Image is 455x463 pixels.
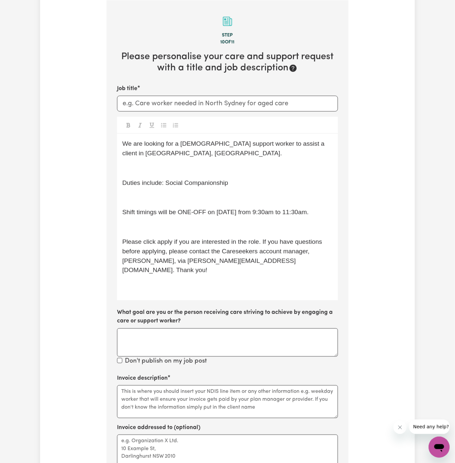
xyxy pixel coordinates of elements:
[135,121,145,129] button: Toggle undefined
[117,85,137,93] label: Job title
[117,39,338,46] div: 10 of 11
[124,121,133,129] button: Toggle undefined
[122,238,324,273] span: Please click apply if you are interested in the role. If you have questions before applying, plea...
[117,374,168,383] label: Invoice description
[122,140,326,157] span: We are looking for a [DEMOGRAPHIC_DATA] support worker to assist a client in [GEOGRAPHIC_DATA], [...
[117,424,201,432] label: Invoice addressed to (optional)
[429,437,450,458] iframe: Button to launch messaging window
[122,209,309,216] span: Shift timings will be ONE-OFF on [DATE] from 9:30am to 11:30am.
[171,121,180,129] button: Toggle undefined
[147,121,156,129] button: Toggle undefined
[122,179,228,186] span: Duties include: Social Companionship
[117,308,338,326] label: What goal are you or the person receiving care striving to achieve by engaging a care or support ...
[117,51,338,74] h2: Please personalise your care and support request with a title and job description
[117,96,338,112] input: e.g. Care worker needed in North Sydney for aged care
[409,420,450,434] iframe: Message from company
[125,357,207,366] label: Don't publish on my job post
[159,121,168,129] button: Toggle undefined
[117,32,338,39] div: Step
[394,421,407,434] iframe: Close message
